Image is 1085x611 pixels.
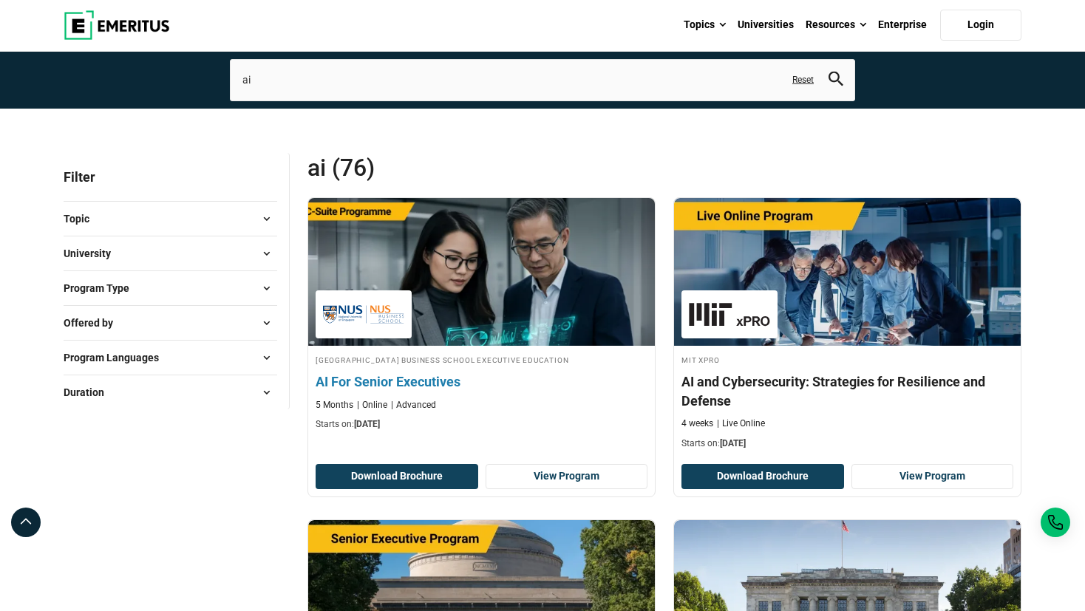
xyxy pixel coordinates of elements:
h4: MIT xPRO [681,353,1013,366]
img: MIT xPRO [689,298,770,331]
p: 4 weeks [681,417,713,430]
a: View Program [851,464,1014,489]
button: Download Brochure [316,464,478,489]
input: search-page [230,59,855,100]
span: Topic [64,211,101,227]
img: AI For Senior Executives | Online Leadership Course [291,191,673,353]
p: Advanced [391,399,436,412]
span: ai (76) [307,153,664,182]
span: [DATE] [354,419,380,429]
p: 5 Months [316,399,353,412]
button: search [829,72,843,89]
a: Login [940,10,1021,41]
span: Offered by [64,315,125,331]
p: Starts on: [681,437,1013,450]
button: Program Type [64,277,277,299]
button: Duration [64,381,277,403]
p: Starts on: [316,418,647,431]
h4: [GEOGRAPHIC_DATA] Business School Executive Education [316,353,647,366]
a: Reset search [792,74,814,86]
button: Download Brochure [681,464,844,489]
img: National University of Singapore Business School Executive Education [323,298,404,331]
button: University [64,242,277,264]
a: AI and Machine Learning Course by MIT xPRO - August 13, 2025 MIT xPRO MIT xPRO AI and Cybersecuri... [674,198,1021,457]
span: Program Languages [64,349,171,366]
span: [DATE] [720,438,746,448]
p: Online [357,399,387,412]
a: Leadership Course by National University of Singapore Business School Executive Education - Septe... [308,198,655,439]
a: View Program [486,464,648,489]
h4: AI For Senior Executives [316,372,647,391]
img: AI and Cybersecurity: Strategies for Resilience and Defense | Online AI and Machine Learning Course [674,198,1021,346]
span: Program Type [64,280,141,296]
span: University [64,245,123,262]
p: Live Online [717,417,765,430]
button: Program Languages [64,347,277,369]
button: Topic [64,208,277,230]
a: search [829,75,843,89]
span: Duration [64,384,116,400]
p: Filter [64,153,277,201]
button: Offered by [64,312,277,334]
h4: AI and Cybersecurity: Strategies for Resilience and Defense [681,372,1013,409]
